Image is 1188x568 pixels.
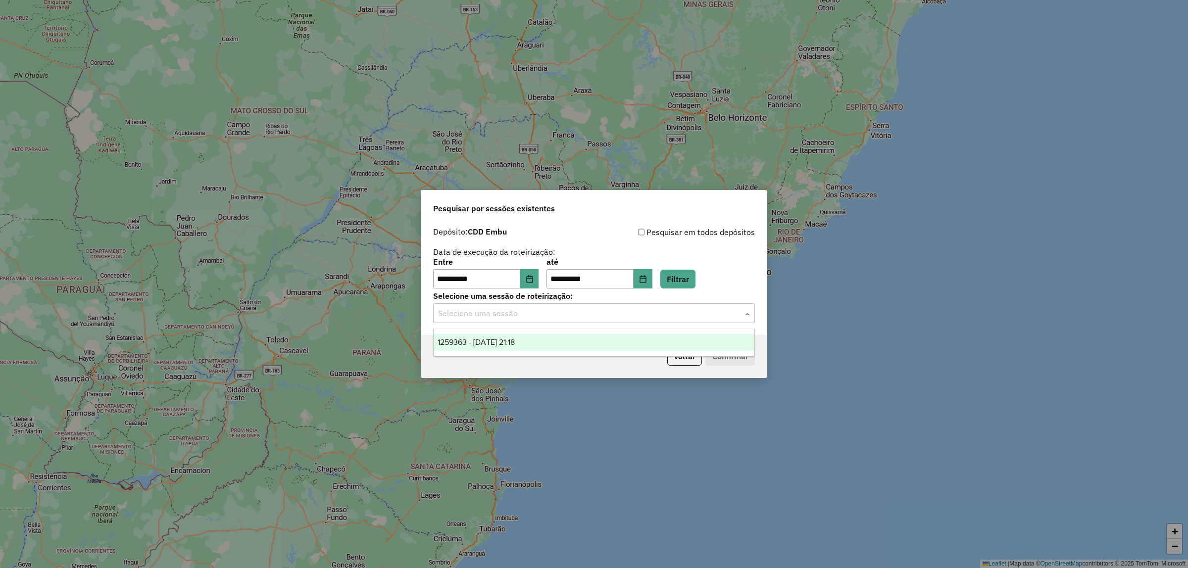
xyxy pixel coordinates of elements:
label: Selecione uma sessão de roteirização: [433,290,755,302]
ng-dropdown-panel: Options list [433,329,755,357]
div: Pesquisar em todos depósitos [594,226,755,238]
button: Choose Date [520,269,539,289]
label: até [546,256,652,268]
span: 1259363 - [DATE] 21:18 [438,338,515,346]
button: Choose Date [634,269,652,289]
button: Filtrar [660,270,695,288]
label: Entre [433,256,539,268]
label: Data de execução da roteirização: [433,246,555,258]
strong: CDD Embu [468,227,507,237]
label: Depósito: [433,226,507,237]
span: Pesquisar por sessões existentes [433,202,555,214]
